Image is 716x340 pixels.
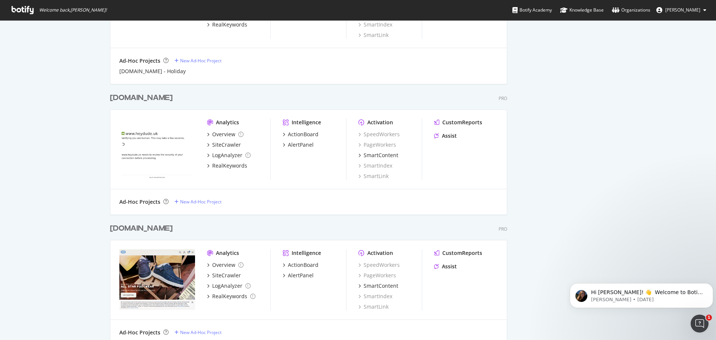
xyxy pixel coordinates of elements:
[288,261,318,269] div: ActionBoard
[358,152,398,159] a: SmartContent
[212,152,242,159] div: LogAnalyzer
[434,132,457,140] a: Assist
[119,198,160,206] div: Ad-Hoc Projects
[358,172,389,180] a: SmartLink
[212,141,241,149] div: SiteCrawler
[567,268,716,320] iframe: Intercom notifications message
[364,152,398,159] div: SmartContent
[212,131,235,138] div: Overview
[434,119,482,126] a: CustomReports
[119,249,195,310] img: heydude.com
[207,282,251,290] a: LogAnalyzer
[358,162,392,169] a: SmartIndex
[650,4,712,16] button: [PERSON_NAME]
[706,315,712,321] span: 1
[175,199,222,205] a: New Ad-Hoc Project
[39,7,107,13] span: Welcome back, [PERSON_NAME] !
[288,131,318,138] div: ActionBoard
[212,21,247,28] div: RealKeywords
[442,263,457,270] div: Assist
[434,249,482,257] a: CustomReports
[212,293,247,300] div: RealKeywords
[288,272,314,279] div: AlertPanel
[212,272,241,279] div: SiteCrawler
[560,6,604,14] div: Knowledge Base
[358,272,396,279] a: PageWorkers
[442,132,457,140] div: Assist
[110,223,176,234] a: [DOMAIN_NAME]
[212,162,247,169] div: RealKeywords
[358,282,398,290] a: SmartContent
[110,223,173,234] div: [DOMAIN_NAME]
[358,31,389,39] a: SmartLink
[288,141,314,149] div: AlertPanel
[207,261,244,269] a: Overview
[434,263,457,270] a: Assist
[119,119,195,179] img: heydude.uk
[364,282,398,290] div: SmartContent
[216,119,239,126] div: Analytics
[207,21,247,28] a: RealKeywords
[207,293,255,300] a: RealKeywords
[283,261,318,269] a: ActionBoard
[665,7,700,13] span: Evelina Stankevic
[367,249,393,257] div: Activation
[499,226,507,232] div: Pro
[119,329,160,336] div: Ad-Hoc Projects
[110,93,176,103] a: [DOMAIN_NAME]
[499,95,507,102] div: Pro
[207,162,247,169] a: RealKeywords
[358,293,392,300] a: SmartIndex
[283,141,314,149] a: AlertPanel
[216,249,239,257] div: Analytics
[358,21,392,28] a: SmartIndex
[358,141,396,149] a: PageWorkers
[358,131,400,138] a: SpeedWorkers
[212,261,235,269] div: Overview
[292,119,321,126] div: Intelligence
[207,141,241,149] a: SiteCrawler
[442,249,482,257] div: CustomReports
[175,57,222,64] a: New Ad-Hoc Project
[110,93,173,103] div: [DOMAIN_NAME]
[207,272,241,279] a: SiteCrawler
[175,329,222,336] a: New Ad-Hoc Project
[358,261,400,269] a: SpeedWorkers
[207,131,244,138] a: Overview
[367,119,393,126] div: Activation
[283,131,318,138] a: ActionBoard
[512,6,552,14] div: Botify Academy
[358,303,389,311] a: SmartLink
[212,282,242,290] div: LogAnalyzer
[292,249,321,257] div: Intelligence
[283,272,314,279] a: AlertPanel
[207,152,251,159] a: LogAnalyzer
[691,315,709,333] iframe: Intercom live chat
[119,68,186,75] a: [DOMAIN_NAME] - Holiday
[180,199,222,205] div: New Ad-Hoc Project
[442,119,482,126] div: CustomReports
[119,57,160,65] div: Ad-Hoc Projects
[612,6,650,14] div: Organizations
[180,57,222,64] div: New Ad-Hoc Project
[180,329,222,336] div: New Ad-Hoc Project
